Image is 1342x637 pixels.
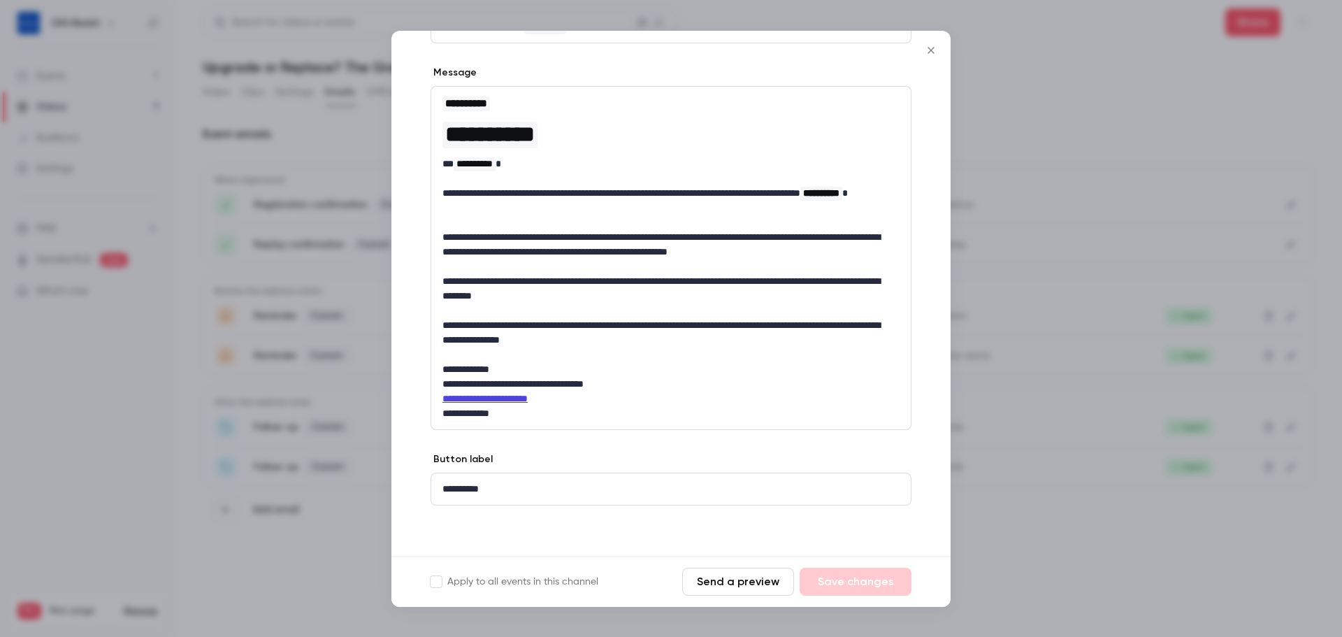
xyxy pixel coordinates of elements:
div: editor [431,473,911,505]
button: Send a preview [682,568,794,596]
label: Message [431,66,477,80]
div: editor [431,87,911,429]
label: Button label [431,452,493,466]
label: Apply to all events in this channel [431,575,598,589]
button: Close [917,36,945,64]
